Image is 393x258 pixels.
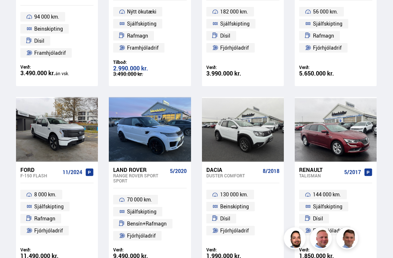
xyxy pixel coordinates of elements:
[263,168,279,174] span: 8/2018
[337,228,359,250] img: FbJEzSuNWCJXmdc-.webp
[20,247,94,253] div: Verð:
[20,166,60,173] div: Ford
[127,195,152,204] span: 70 000 km.
[34,24,63,33] span: Beinskipting
[127,207,156,216] span: Sjálfskipting
[299,173,341,178] div: Talisman
[313,202,342,211] span: Sjálfskipting
[206,247,279,253] div: Verð:
[313,7,338,16] span: 56 000 km.
[127,31,148,40] span: Rafmagn
[113,173,167,183] div: Range Rover Sport SPORT
[20,70,94,77] div: 3.490.000 kr.
[34,226,63,235] span: Fjórhjóladrif
[220,7,248,16] span: 182 000 km.
[206,65,279,70] div: Verð:
[285,228,307,250] img: nhp88E3Fdnt1Opn2.png
[344,169,361,175] span: 5/2017
[113,65,186,72] div: 2.990.000 kr.
[313,43,342,52] span: Fjórhjóladrif
[34,202,64,211] span: Sjálfskipting
[220,31,230,40] span: Dísil
[220,226,249,235] span: Fjórhjóladrif
[34,214,55,223] span: Rafmagn
[113,166,167,173] div: Land Rover
[313,19,342,28] span: Sjálfskipting
[127,7,156,16] span: Nýtt ökutæki
[220,202,249,211] span: Beinskipting
[127,43,159,52] span: Framhjóladrif
[63,169,82,175] span: 11/2024
[299,65,372,70] div: Verð:
[299,70,372,77] div: 5.650.000 kr.
[6,3,28,25] button: Opna LiveChat spjallviðmót
[34,190,56,199] span: 8 000 km.
[20,173,60,178] div: F-150 FLASH
[34,49,66,57] span: Framhjóladrif
[313,190,341,199] span: 144 000 km.
[299,166,341,173] div: Renault
[206,166,260,173] div: Dacia
[113,59,186,65] div: Tilboð:
[113,247,186,253] div: Verð:
[127,19,156,28] span: Sjálfskipting
[220,190,248,199] span: 130 000 km.
[20,64,94,70] div: Verð:
[127,219,167,228] span: Bensín+Rafmagn
[220,214,230,223] span: Dísil
[299,247,372,253] div: Verð:
[220,43,249,52] span: Fjórhjóladrif
[313,226,345,235] span: Framhjóladrif
[55,70,69,76] span: án vsk.
[113,72,186,77] div: 3.490.000 kr.
[127,231,156,240] span: Fjórhjóladrif
[220,19,250,28] span: Sjálfskipting
[34,36,44,45] span: Dísil
[206,70,279,77] div: 3.990.000 kr.
[311,228,333,250] img: siFngHWaQ9KaOqBr.png
[170,168,187,174] span: 5/2020
[206,173,260,178] div: Duster COMFORT
[313,31,334,40] span: Rafmagn
[34,12,59,21] span: 94 000 km.
[313,214,323,223] span: Dísil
